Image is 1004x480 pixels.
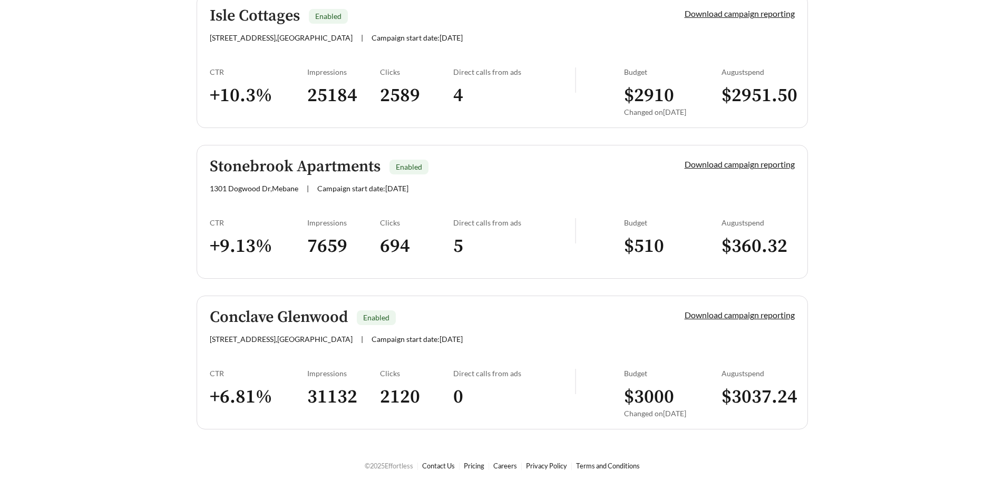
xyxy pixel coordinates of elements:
span: Campaign start date: [DATE] [372,335,463,344]
h3: 2589 [380,84,453,107]
a: Pricing [464,462,484,470]
h3: + 10.3 % [210,84,307,107]
h3: 4 [453,84,575,107]
div: Budget [624,67,722,76]
a: Download campaign reporting [685,159,795,169]
a: Stonebrook ApartmentsEnabled1301 Dogwood Dr,Mebane|Campaign start date:[DATE]Download campaign re... [197,145,808,279]
h3: $ 2910 [624,84,722,107]
span: Enabled [315,12,342,21]
span: Enabled [396,162,422,171]
div: August spend [722,67,795,76]
h3: 25184 [307,84,381,107]
h5: Isle Cottages [210,7,300,25]
span: | [307,184,309,193]
h3: $ 3000 [624,385,722,409]
div: CTR [210,67,307,76]
h5: Stonebrook Apartments [210,158,381,175]
span: Enabled [363,313,389,322]
h3: + 9.13 % [210,234,307,258]
img: line [575,369,576,394]
a: Conclave GlenwoodEnabled[STREET_ADDRESS],[GEOGRAPHIC_DATA]|Campaign start date:[DATE]Download cam... [197,296,808,429]
h3: 31132 [307,385,381,409]
div: Direct calls from ads [453,369,575,378]
h3: 694 [380,234,453,258]
h3: $ 360.32 [722,234,795,258]
div: Clicks [380,67,453,76]
h5: Conclave Glenwood [210,309,348,326]
span: Campaign start date: [DATE] [317,184,408,193]
span: [STREET_ADDRESS] , [GEOGRAPHIC_DATA] [210,335,353,344]
div: August spend [722,369,795,378]
div: August spend [722,218,795,227]
div: Impressions [307,67,381,76]
span: [STREET_ADDRESS] , [GEOGRAPHIC_DATA] [210,33,353,42]
h3: 2120 [380,385,453,409]
div: Changed on [DATE] [624,107,722,116]
span: | [361,335,363,344]
a: Careers [493,462,517,470]
h3: $ 510 [624,234,722,258]
div: Clicks [380,218,453,227]
div: Changed on [DATE] [624,409,722,418]
a: Download campaign reporting [685,8,795,18]
div: Budget [624,369,722,378]
div: CTR [210,369,307,378]
span: | [361,33,363,42]
div: Clicks [380,369,453,378]
span: © 2025 Effortless [365,462,413,470]
h3: + 6.81 % [210,385,307,409]
div: CTR [210,218,307,227]
div: Direct calls from ads [453,67,575,76]
div: Direct calls from ads [453,218,575,227]
h3: 5 [453,234,575,258]
a: Privacy Policy [526,462,567,470]
div: Budget [624,218,722,227]
div: Impressions [307,369,381,378]
img: line [575,218,576,243]
h3: 0 [453,385,575,409]
a: Contact Us [422,462,455,470]
div: Impressions [307,218,381,227]
span: 1301 Dogwood Dr , Mebane [210,184,298,193]
span: Campaign start date: [DATE] [372,33,463,42]
img: line [575,67,576,93]
h3: 7659 [307,234,381,258]
h3: $ 3037.24 [722,385,795,409]
a: Download campaign reporting [685,310,795,320]
a: Terms and Conditions [576,462,640,470]
h3: $ 2951.50 [722,84,795,107]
